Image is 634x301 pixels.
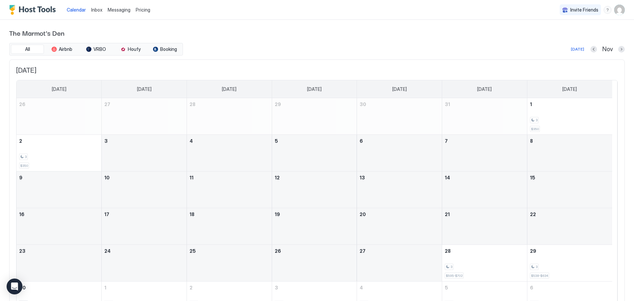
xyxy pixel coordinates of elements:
[17,135,101,147] a: November 2, 2025
[442,171,527,184] a: November 14, 2025
[442,135,527,171] td: November 7, 2025
[530,138,533,144] span: 8
[104,101,110,107] span: 27
[442,98,527,135] td: October 31, 2025
[531,274,548,278] span: $538-$634
[527,135,612,147] a: November 8, 2025
[148,45,181,54] button: Booking
[360,138,363,144] span: 6
[52,86,66,92] span: [DATE]
[102,282,187,294] a: December 1, 2025
[136,7,150,13] span: Pricing
[562,86,577,92] span: [DATE]
[17,171,102,208] td: November 9, 2025
[16,66,618,75] span: [DATE]
[104,285,106,290] span: 1
[530,248,536,254] span: 29
[272,171,357,184] a: November 12, 2025
[9,28,625,38] span: The Marmot's Den
[187,208,272,220] a: November 18, 2025
[17,245,102,282] td: November 23, 2025
[91,6,102,13] a: Inbox
[614,5,625,15] div: User profile
[19,138,22,144] span: 2
[445,211,450,217] span: 21
[445,138,448,144] span: 7
[11,45,44,54] button: All
[17,282,101,294] a: November 30, 2025
[360,211,366,217] span: 20
[19,285,26,290] span: 30
[536,118,538,122] span: 3
[357,208,442,245] td: November 20, 2025
[272,245,357,282] td: November 26, 2025
[45,80,73,98] a: Sunday
[102,245,187,257] a: November 24, 2025
[187,245,272,257] a: November 25, 2025
[527,245,612,257] a: November 29, 2025
[272,98,357,135] td: October 29, 2025
[570,45,585,53] button: [DATE]
[272,245,357,257] a: November 26, 2025
[445,101,450,107] span: 31
[104,138,108,144] span: 3
[102,171,187,184] a: November 10, 2025
[25,155,27,159] span: 3
[530,285,533,290] span: 6
[477,86,492,92] span: [DATE]
[17,208,102,245] td: November 16, 2025
[190,285,193,290] span: 2
[357,135,442,147] a: November 6, 2025
[128,46,141,52] span: Houfy
[275,248,281,254] span: 26
[187,135,272,171] td: November 4, 2025
[137,86,152,92] span: [DATE]
[17,245,101,257] a: November 23, 2025
[272,135,357,171] td: November 5, 2025
[19,211,24,217] span: 16
[108,7,130,13] span: Messaging
[442,208,527,245] td: November 21, 2025
[307,86,322,92] span: [DATE]
[442,171,527,208] td: November 14, 2025
[160,46,177,52] span: Booking
[187,282,272,294] a: December 2, 2025
[272,208,357,245] td: November 19, 2025
[527,171,612,208] td: November 15, 2025
[190,138,193,144] span: 4
[275,175,280,180] span: 12
[442,208,527,220] a: November 21, 2025
[19,175,22,180] span: 9
[91,7,102,13] span: Inbox
[527,208,612,220] a: November 22, 2025
[187,245,272,282] td: November 25, 2025
[442,245,527,257] a: November 28, 2025
[590,46,597,53] button: Previous month
[102,245,187,282] td: November 24, 2025
[300,80,328,98] a: Wednesday
[442,245,527,282] td: November 28, 2025
[9,5,59,15] a: Host Tools Logo
[102,208,187,245] td: November 17, 2025
[190,101,195,107] span: 28
[571,46,584,52] div: [DATE]
[187,208,272,245] td: November 18, 2025
[357,282,442,294] a: December 4, 2025
[190,175,194,180] span: 11
[187,98,272,110] a: October 28, 2025
[360,175,365,180] span: 13
[530,175,535,180] span: 15
[17,98,101,110] a: October 26, 2025
[114,45,147,54] button: Houfy
[222,86,236,92] span: [DATE]
[19,101,25,107] span: 26
[357,208,442,220] a: November 20, 2025
[275,285,278,290] span: 3
[357,98,442,110] a: October 30, 2025
[445,175,450,180] span: 14
[527,98,612,135] td: November 1, 2025
[530,101,532,107] span: 1
[602,46,613,53] span: Nov
[104,211,109,217] span: 17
